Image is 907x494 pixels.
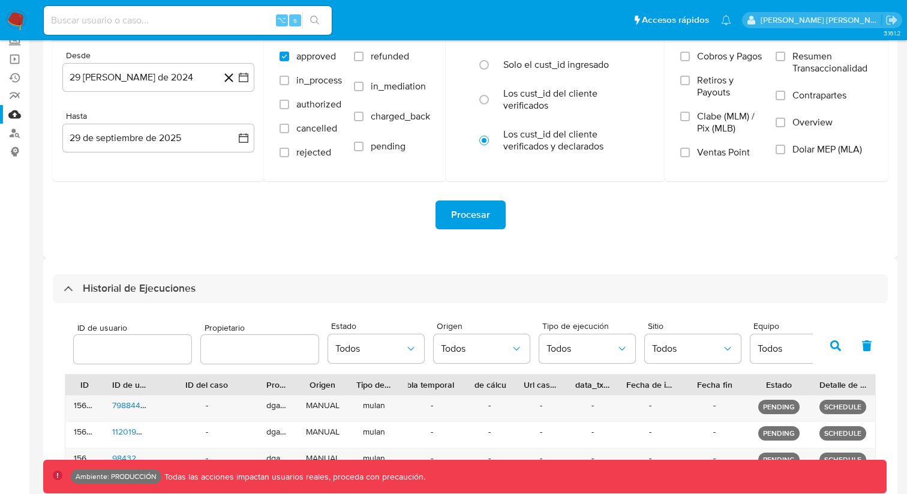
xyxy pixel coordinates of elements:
a: Notificaciones [721,15,731,25]
span: 3.161.2 [884,28,901,38]
button: search-icon [302,12,327,29]
input: Buscar usuario o caso... [44,13,332,28]
p: Todas las acciones impactan usuarios reales, proceda con precaución. [161,471,425,483]
p: Ambiente: PRODUCCIÓN [76,474,157,479]
span: s [293,14,297,26]
span: ⌥ [277,14,286,26]
a: Salir [885,14,898,26]
p: edwin.alonso@mercadolibre.com.co [761,14,882,26]
span: Accesos rápidos [642,14,709,26]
